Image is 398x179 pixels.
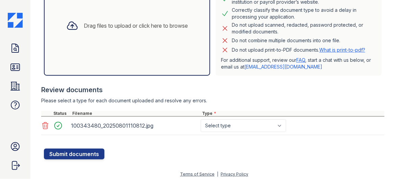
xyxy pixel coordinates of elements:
div: Drag files to upload or click here to browse [84,22,188,30]
p: Do not upload print-to-PDF documents. [232,47,365,53]
div: Review documents [41,85,384,95]
a: Terms of Service [180,172,215,177]
div: Filename [71,111,201,116]
div: Do not upload scanned, redacted, password protected, or modified documents. [232,22,376,35]
div: | [217,172,218,177]
a: [EMAIL_ADDRESS][DOMAIN_NAME] [244,64,322,70]
div: Status [52,111,71,116]
div: 100343480_20250801110812.jpg [71,120,198,131]
div: Type [201,111,384,116]
a: What is print-to-pdf? [319,47,365,53]
div: Do not combine multiple documents into one file. [232,36,340,45]
button: Submit documents [44,149,104,159]
p: For additional support, review our , start a chat with us below, or email us at [221,57,376,70]
a: Privacy Policy [221,172,248,177]
div: Correctly classify the document type to avoid a delay in processing your application. [232,7,376,20]
div: Please select a type for each document uploaded and resolve any errors. [41,97,384,104]
a: FAQ [296,57,305,63]
img: CE_Icon_Blue-c292c112584629df590d857e76928e9f676e5b41ef8f769ba2f05ee15b207248.png [8,13,23,28]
